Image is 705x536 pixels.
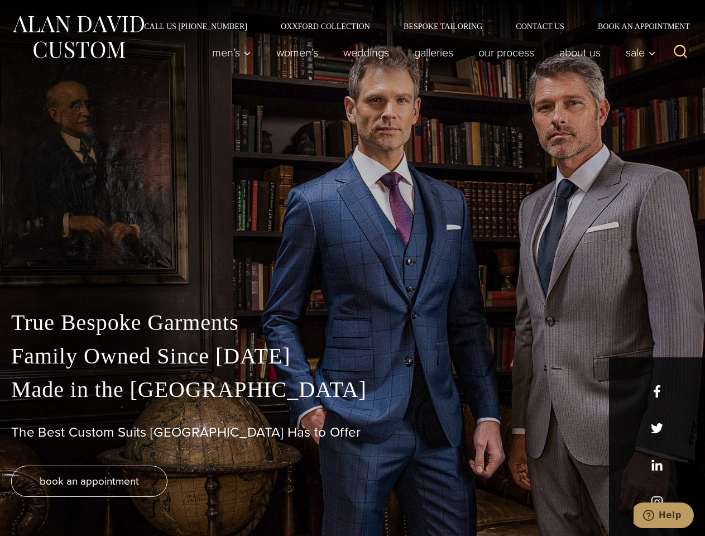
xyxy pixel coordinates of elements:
a: Our Process [466,41,547,64]
p: True Bespoke Garments Family Owned Since [DATE] Made in the [GEOGRAPHIC_DATA] [11,306,694,406]
button: Men’s sub menu toggle [200,41,264,64]
button: View Search Form [667,39,694,66]
span: book an appointment [40,473,139,489]
a: Contact Us [499,22,581,30]
a: Call Us [PHONE_NUMBER] [127,22,264,30]
h1: The Best Custom Suits [GEOGRAPHIC_DATA] Has to Offer [11,424,694,441]
button: Sale sub menu toggle [613,41,662,64]
iframe: Opens a widget where you can chat to one of our agents [634,502,694,530]
nav: Secondary Navigation [127,22,694,30]
a: Book an Appointment [581,22,694,30]
img: Alan David Custom [11,12,145,62]
nav: Primary Navigation [200,41,662,64]
a: Oxxford Collection [264,22,387,30]
a: Bespoke Tailoring [387,22,499,30]
a: weddings [331,41,402,64]
a: Galleries [402,41,466,64]
a: Women’s [264,41,331,64]
a: About Us [547,41,613,64]
a: book an appointment [11,466,167,497]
